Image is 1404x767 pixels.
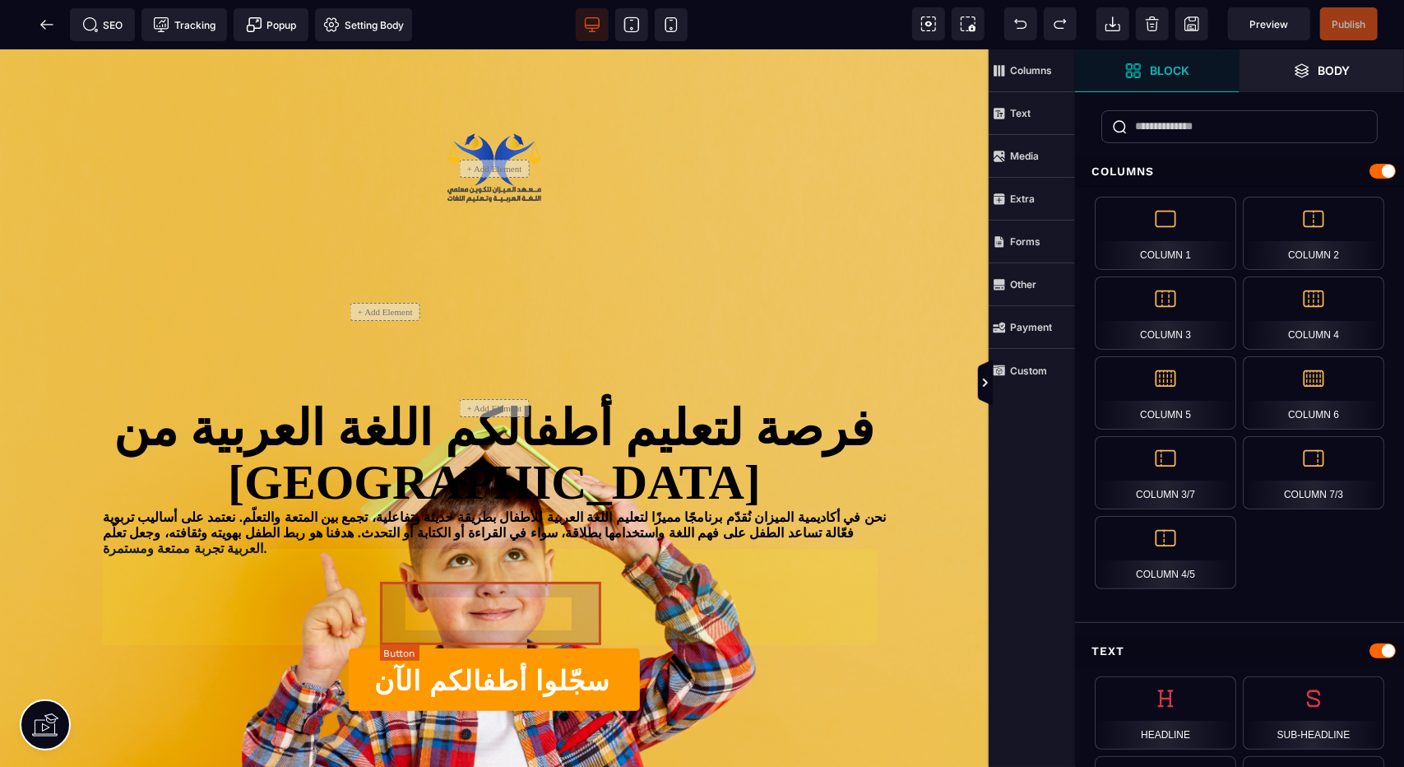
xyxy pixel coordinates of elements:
[1044,7,1077,40] span: Redo
[1228,7,1310,40] span: Preview
[1004,7,1037,40] span: Undo
[1095,516,1236,589] div: Column 4/5
[989,306,1075,349] span: Payment
[1243,436,1384,509] div: Column 7/3
[989,135,1075,178] span: Media
[989,49,1075,92] span: Columns
[82,16,123,33] span: SEO
[1075,636,1404,667] div: Text
[1095,197,1236,270] div: Column 1
[141,8,227,41] span: Tracking code
[1075,359,1091,408] span: Toggle Views
[1010,235,1040,248] strong: Forms
[1010,193,1035,205] strong: Extra
[153,16,215,33] span: Tracking
[1175,7,1208,40] span: Save
[234,8,308,41] span: Create Alert Modal
[1243,356,1384,430] div: Column 6
[655,8,688,41] span: View mobile
[1332,18,1366,30] span: Publish
[315,8,412,41] span: Favicon
[1096,7,1129,40] span: Open Import Webpage
[323,16,404,33] span: Setting Body
[1243,676,1384,750] div: Sub-headline
[103,461,886,506] b: نحن في أكاديمية الميزان نُقدّم برنامجًا مميزًا لتعليم اللغة العربية للأطفال بطريقة حديثة وتفاعلية...
[1095,277,1236,350] div: Column 3
[70,8,135,41] span: Seo meta data
[1010,321,1052,333] strong: Payment
[103,337,886,460] text: فرصة لتعليم أطفالكم اللغة العربية من [GEOGRAPHIC_DATA]
[1010,278,1036,291] strong: Other
[989,349,1075,392] span: Custom Block
[1240,49,1404,92] span: Open Layers
[1010,107,1031,119] strong: Text
[912,7,945,40] span: View components
[1010,64,1052,77] strong: Columns
[1150,64,1189,77] strong: Block
[989,221,1075,263] span: Forms
[1095,436,1236,509] div: Column 3/7
[1075,156,1404,187] div: Columns
[1243,197,1384,270] div: Column 2
[1250,18,1289,30] span: Preview
[1095,676,1236,750] div: Headline
[989,92,1075,135] span: Text
[615,8,648,41] span: View tablet
[349,599,640,662] button: سجّلوا أطفالكم الآن
[1320,7,1378,40] span: Save
[1075,49,1240,92] span: Open Blocks
[1136,7,1169,40] span: Clear
[989,263,1075,306] span: Other
[1318,64,1351,77] strong: Body
[1010,150,1039,162] strong: Media
[952,7,985,40] span: Screenshot
[1010,365,1047,377] strong: Custom
[1243,277,1384,350] div: Column 4
[246,16,297,33] span: Popup
[576,8,609,41] span: View desktop
[30,8,63,41] span: Back
[989,178,1075,221] span: Extra
[1095,356,1236,430] div: Column 5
